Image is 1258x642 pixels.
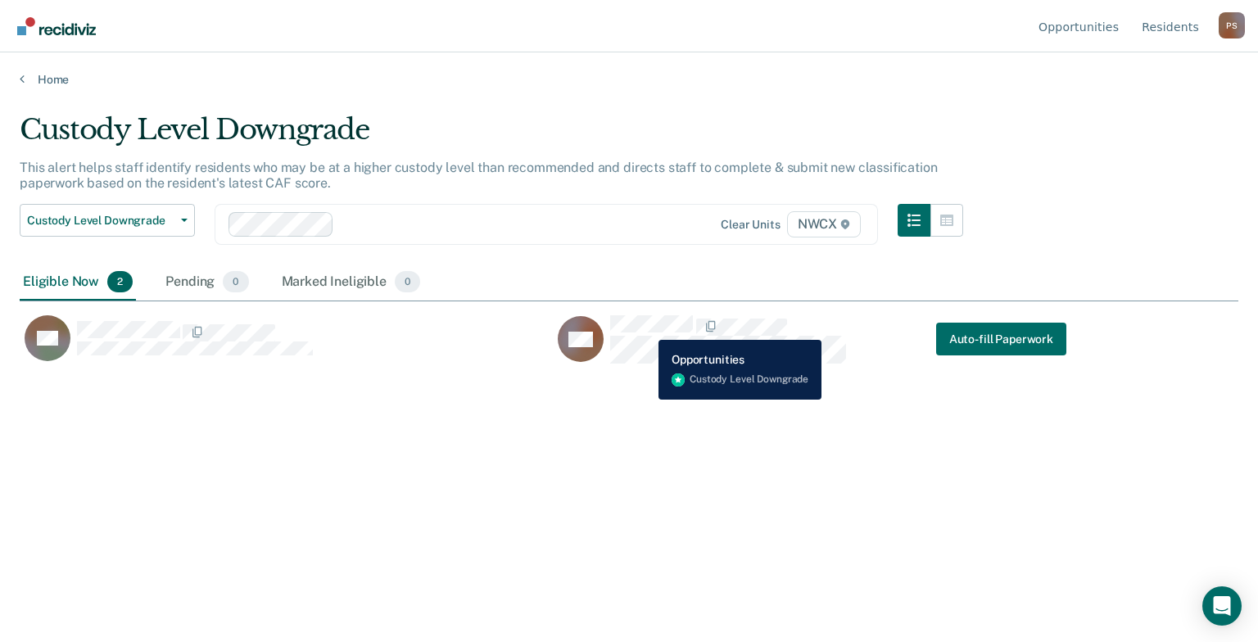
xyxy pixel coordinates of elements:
div: Marked Ineligible0 [278,264,424,301]
div: Open Intercom Messenger [1202,586,1242,626]
span: 0 [223,271,248,292]
span: 0 [395,271,420,292]
div: Eligible Now2 [20,264,136,301]
p: This alert helps staff identify residents who may be at a higher custody level than recommended a... [20,160,938,191]
div: CaseloadOpportunityCell-00414384 [20,314,553,380]
div: CaseloadOpportunityCell-00487619 [553,314,1086,380]
button: Profile dropdown button [1219,12,1245,38]
span: Custody Level Downgrade [27,214,174,228]
div: Custody Level Downgrade [20,113,963,160]
span: 2 [107,271,133,292]
a: Navigate to form link [936,323,1066,355]
span: NWCX [787,211,861,237]
button: Auto-fill Paperwork [936,323,1066,355]
button: Custody Level Downgrade [20,204,195,237]
div: Pending0 [162,264,251,301]
img: Recidiviz [17,17,96,35]
div: P S [1219,12,1245,38]
div: Clear units [721,218,781,232]
a: Home [20,72,1238,87]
